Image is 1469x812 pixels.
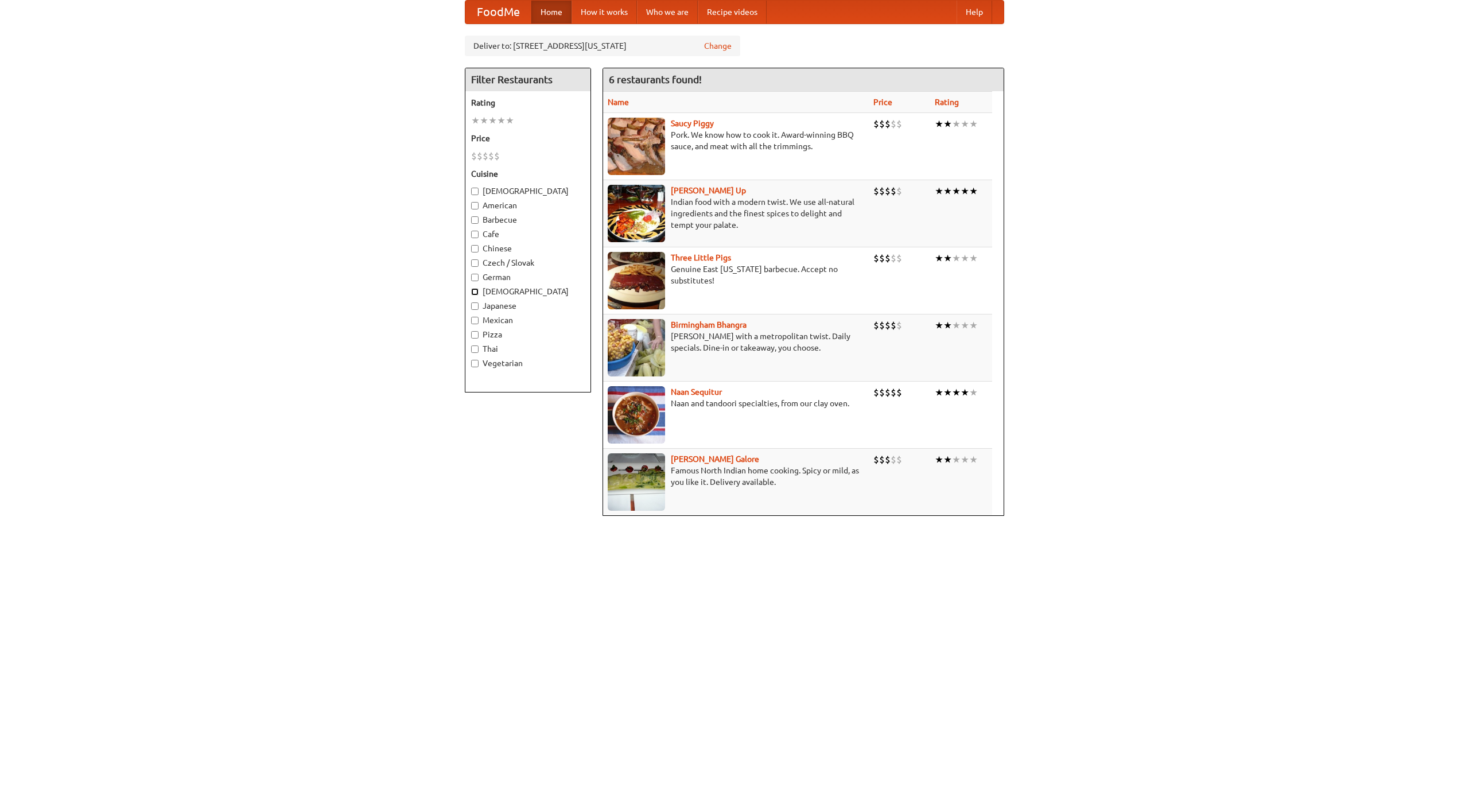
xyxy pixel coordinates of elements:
[609,74,702,85] ng-pluralize: 6 restaurants found!
[471,300,585,312] label: Japanese
[471,185,585,197] label: [DEMOGRAPHIC_DATA]
[471,245,479,252] input: Chinese
[471,274,479,281] input: German
[943,453,952,466] li: ★
[943,252,952,265] li: ★
[471,257,585,269] label: Czech / Slovak
[698,1,767,24] a: Recipe videos
[608,453,665,511] img: currygalore.jpg
[494,150,500,162] li: $
[572,1,637,24] a: How it works
[935,118,943,130] li: ★
[879,118,885,130] li: $
[608,129,864,152] p: Pork. We know how to cook it. Award-winning BBQ sauce, and meat with all the trimmings.
[704,40,732,52] a: Change
[943,185,952,197] li: ★
[471,360,479,367] input: Vegetarian
[952,252,961,265] li: ★
[885,386,891,399] li: $
[961,453,969,466] li: ★
[957,1,992,24] a: Help
[873,453,879,466] li: $
[879,252,885,265] li: $
[935,386,943,399] li: ★
[891,386,896,399] li: $
[471,97,585,108] h5: Rating
[471,343,585,355] label: Thai
[471,188,479,195] input: [DEMOGRAPHIC_DATA]
[961,386,969,399] li: ★
[952,185,961,197] li: ★
[471,150,477,162] li: $
[471,133,585,144] h5: Price
[471,168,585,180] h5: Cuisine
[943,386,952,399] li: ★
[477,150,483,162] li: $
[896,118,902,130] li: $
[471,314,585,326] label: Mexican
[471,200,585,211] label: American
[879,319,885,332] li: $
[873,252,879,265] li: $
[608,398,864,409] p: Naan and tandoori specialties, from our clay oven.
[671,119,714,128] a: Saucy Piggy
[896,453,902,466] li: $
[891,118,896,130] li: $
[969,185,978,197] li: ★
[471,231,479,238] input: Cafe
[935,98,959,107] a: Rating
[961,185,969,197] li: ★
[969,252,978,265] li: ★
[969,319,978,332] li: ★
[879,386,885,399] li: $
[471,331,479,339] input: Pizza
[885,118,891,130] li: $
[471,358,585,369] label: Vegetarian
[608,263,864,286] p: Genuine East [US_STATE] barbecue. Accept no substitutes!
[471,228,585,240] label: Cafe
[943,118,952,130] li: ★
[506,114,514,127] li: ★
[465,1,531,24] a: FoodMe
[671,454,759,464] a: [PERSON_NAME] Galore
[943,319,952,332] li: ★
[961,252,969,265] li: ★
[471,271,585,283] label: German
[952,386,961,399] li: ★
[873,319,879,332] li: $
[471,259,479,267] input: Czech / Slovak
[873,386,879,399] li: $
[488,114,497,127] li: ★
[891,252,896,265] li: $
[471,317,479,324] input: Mexican
[471,302,479,310] input: Japanese
[671,253,731,262] a: Three Little Pigs
[961,118,969,130] li: ★
[969,453,978,466] li: ★
[879,185,885,197] li: $
[471,114,480,127] li: ★
[969,118,978,130] li: ★
[896,252,902,265] li: $
[471,329,585,340] label: Pizza
[885,453,891,466] li: $
[608,118,665,175] img: saucy.jpg
[471,286,585,297] label: [DEMOGRAPHIC_DATA]
[961,319,969,332] li: ★
[896,319,902,332] li: $
[637,1,698,24] a: Who we are
[471,243,585,254] label: Chinese
[873,118,879,130] li: $
[885,185,891,197] li: $
[896,386,902,399] li: $
[488,150,494,162] li: $
[608,331,864,353] p: [PERSON_NAME] with a metropolitan twist. Daily specials. Dine-in or takeaway, you choose.
[873,185,879,197] li: $
[969,386,978,399] li: ★
[952,453,961,466] li: ★
[896,185,902,197] li: $
[952,118,961,130] li: ★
